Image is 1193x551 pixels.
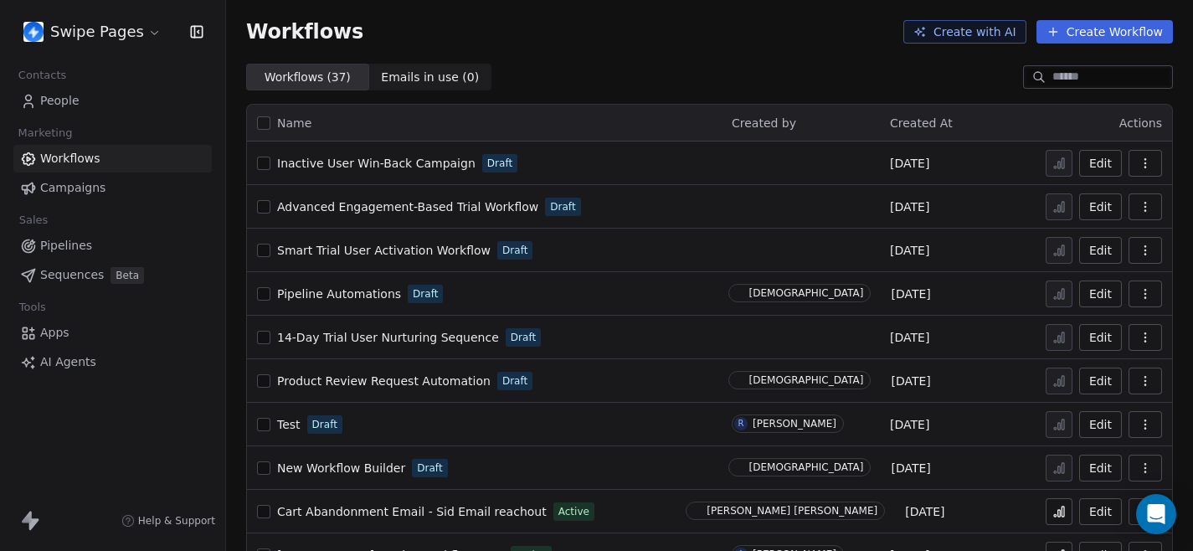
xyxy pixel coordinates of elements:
a: 14-Day Trial User Nurturing Sequence [277,329,499,346]
a: Pipelines [13,232,212,260]
button: Edit [1079,368,1122,394]
span: Draft [312,417,337,432]
span: Contacts [11,63,74,88]
button: Create Workflow [1036,20,1173,44]
img: S [689,505,702,518]
img: S [731,374,743,387]
a: People [13,87,212,115]
div: [DEMOGRAPHIC_DATA] [749,461,864,473]
a: Inactive User Win-Back Campaign [277,155,476,172]
span: Swipe Pages [50,21,144,43]
span: Help & Support [138,514,215,528]
span: [DATE] [890,242,929,259]
a: Campaigns [13,174,212,202]
span: Smart Trial User Activation Workflow [277,244,491,257]
a: Pipeline Automations [277,286,401,302]
a: Help & Support [121,514,215,528]
span: Draft [502,243,527,258]
a: Workflows [13,145,212,173]
span: Marketing [11,121,80,146]
a: Apps [13,319,212,347]
span: New Workflow Builder [277,461,405,475]
span: [DATE] [905,503,944,520]
span: Cart Abandonment Email - Sid Email reachout [277,505,547,518]
span: People [40,92,80,110]
span: Emails in use ( 0 ) [381,69,479,86]
a: New Workflow Builder [277,460,405,476]
span: AI Agents [40,353,96,371]
span: 14-Day Trial User Nurturing Sequence [277,331,499,344]
button: Edit [1079,150,1122,177]
button: Edit [1079,237,1122,264]
span: Workflows [246,20,363,44]
button: Edit [1079,193,1122,220]
a: AI Agents [13,348,212,376]
img: user_01J93QE9VH11XXZQZDP4TWZEES.jpg [23,22,44,42]
span: Apps [40,324,69,342]
span: Workflows [40,150,100,167]
span: Sales [12,208,55,233]
span: [DATE] [890,155,929,172]
img: S [731,287,743,300]
span: [DATE] [891,286,930,302]
span: [DATE] [891,373,930,389]
span: Campaigns [40,179,105,197]
span: Created At [890,116,953,130]
span: Draft [502,373,527,389]
span: Created by [732,116,796,130]
span: Draft [487,156,512,171]
span: Pipelines [40,237,92,255]
span: Inactive User Win-Back Campaign [277,157,476,170]
span: Name [277,115,311,132]
button: Edit [1079,324,1122,351]
span: [DATE] [891,460,930,476]
div: [DEMOGRAPHIC_DATA] [749,374,864,386]
span: [DATE] [890,416,929,433]
span: Draft [550,199,575,214]
img: S [731,461,743,474]
span: Pipeline Automations [277,287,401,301]
div: [PERSON_NAME] [753,418,836,430]
button: Swipe Pages [20,18,165,46]
span: Sequences [40,266,104,284]
div: [DEMOGRAPHIC_DATA] [749,287,864,299]
span: Tools [12,295,53,320]
span: [DATE] [890,329,929,346]
button: Edit [1079,411,1122,438]
span: [DATE] [890,198,929,215]
span: Draft [413,286,438,301]
a: Cart Abandonment Email - Sid Email reachout [277,503,547,520]
button: Edit [1079,455,1122,481]
span: Advanced Engagement-Based Trial Workflow [277,200,538,214]
a: Smart Trial User Activation Workflow [277,242,491,259]
div: [PERSON_NAME] [PERSON_NAME] [707,505,877,517]
button: Create with AI [903,20,1026,44]
a: SequencesBeta [13,261,212,289]
span: Product Review Request Automation [277,374,491,388]
a: Test [277,416,301,433]
a: Advanced Engagement-Based Trial Workflow [277,198,538,215]
span: Beta [111,267,144,284]
span: Active [558,504,589,519]
span: Draft [417,461,442,476]
button: Edit [1079,498,1122,525]
div: Open Intercom Messenger [1136,494,1176,534]
div: R [738,417,744,430]
span: Draft [511,330,536,345]
span: Test [277,418,301,431]
button: Edit [1079,281,1122,307]
a: Product Review Request Automation [277,373,491,389]
span: Actions [1119,116,1162,130]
